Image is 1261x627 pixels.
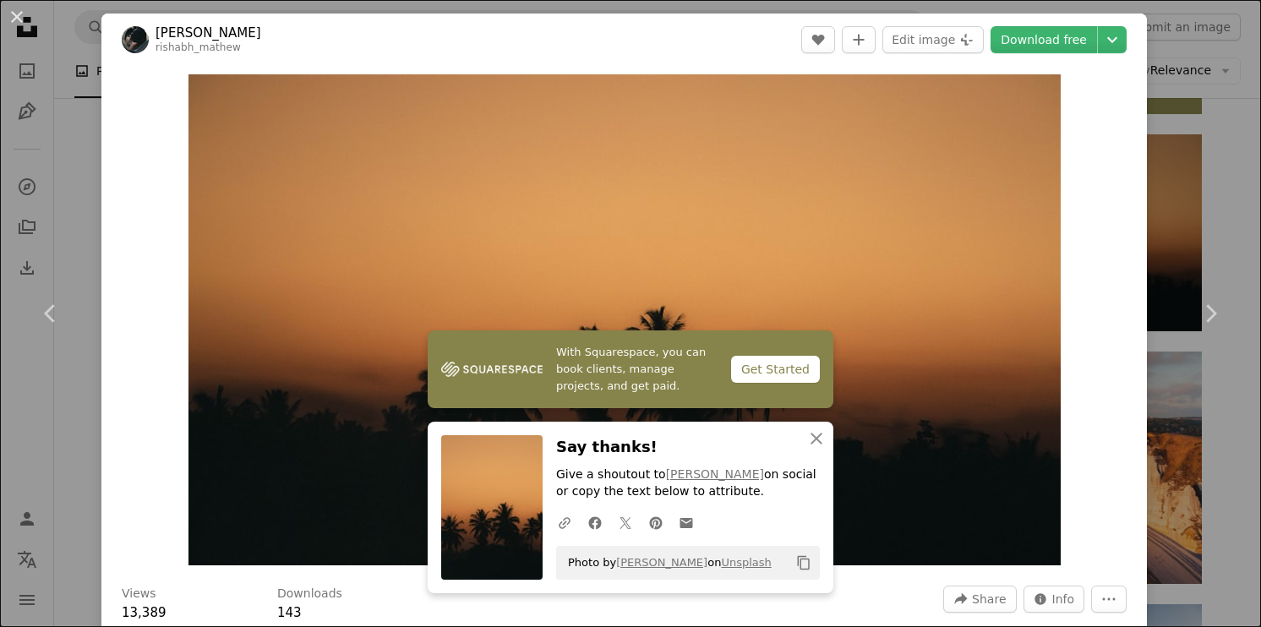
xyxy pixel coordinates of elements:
[666,467,764,481] a: [PERSON_NAME]
[721,556,771,569] a: Unsplash
[122,605,166,620] span: 13,389
[556,435,820,460] h3: Say thanks!
[156,41,241,53] a: rishabh_mathew
[641,505,671,539] a: Share on Pinterest
[188,74,1061,565] img: a sunset with palm trees in the foreground
[277,605,302,620] span: 143
[1160,232,1261,395] a: Next
[842,26,876,53] button: Add to Collection
[156,25,261,41] a: [PERSON_NAME]
[991,26,1097,53] a: Download free
[1052,586,1075,612] span: Info
[1024,586,1085,613] button: Stats about this image
[943,586,1016,613] button: Share this image
[580,505,610,539] a: Share on Facebook
[671,505,701,539] a: Share over email
[122,26,149,53] img: Go to Rishabh Mathew's profile
[556,466,820,500] p: Give a shoutout to on social or copy the text below to attribute.
[556,344,718,395] span: With Squarespace, you can book clients, manage projects, and get paid.
[801,26,835,53] button: Like
[972,586,1006,612] span: Share
[277,586,342,602] h3: Downloads
[441,357,543,382] img: file-1747939142011-51e5cc87e3c9
[188,74,1061,565] button: Zoom in on this image
[428,330,833,408] a: With Squarespace, you can book clients, manage projects, and get paid.Get Started
[882,26,984,53] button: Edit image
[731,356,820,383] div: Get Started
[789,548,818,577] button: Copy to clipboard
[610,505,641,539] a: Share on Twitter
[122,586,156,602] h3: Views
[616,556,707,569] a: [PERSON_NAME]
[560,549,772,576] span: Photo by on
[1091,586,1127,613] button: More Actions
[1098,26,1127,53] button: Choose download size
